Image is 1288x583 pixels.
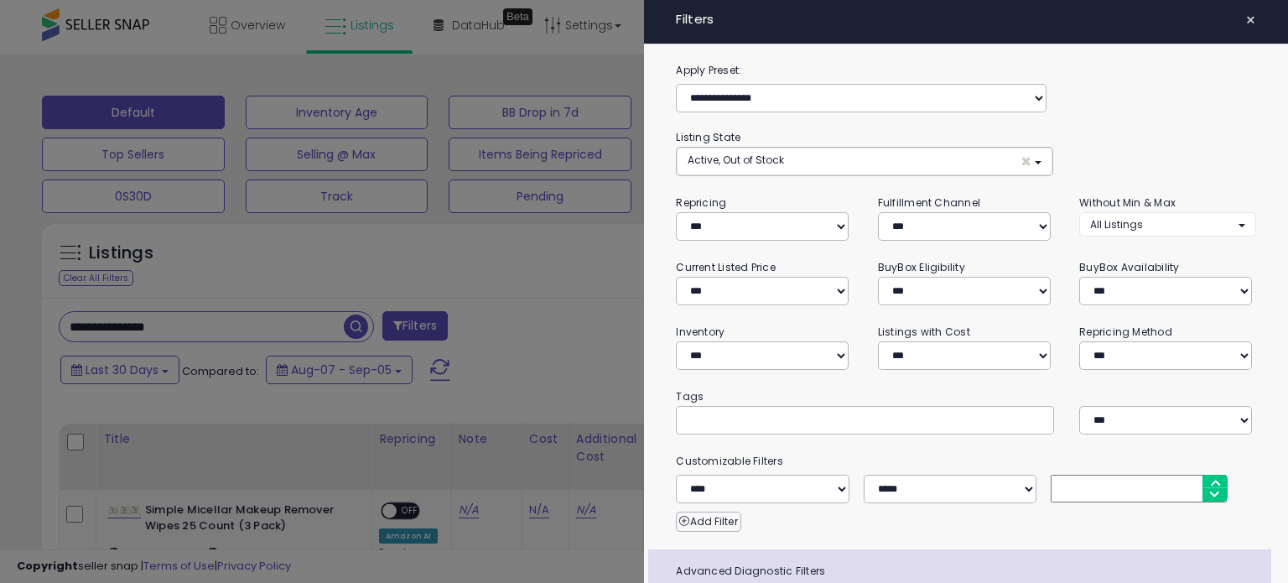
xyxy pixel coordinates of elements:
[676,512,740,532] button: Add Filter
[1090,217,1143,232] span: All Listings
[663,452,1268,471] small: Customizable Filters
[676,195,726,210] small: Repricing
[878,195,980,210] small: Fulfillment Channel
[676,130,740,144] small: Listing State
[878,260,965,274] small: BuyBox Eligibility
[663,562,1270,580] span: Advanced Diagnostic Filters
[1245,8,1256,32] span: ×
[1239,8,1263,32] button: ×
[1079,325,1172,339] small: Repricing Method
[1079,195,1176,210] small: Without Min & Max
[1079,212,1255,237] button: All Listings
[676,325,724,339] small: Inventory
[676,260,775,274] small: Current Listed Price
[1079,260,1179,274] small: BuyBox Availability
[688,153,784,167] span: Active, Out of Stock
[1021,153,1031,170] span: ×
[663,388,1268,406] small: Tags
[878,325,970,339] small: Listings with Cost
[677,148,1052,175] button: Active, Out of Stock ×
[663,61,1268,80] label: Apply Preset:
[676,13,1255,27] h4: Filters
